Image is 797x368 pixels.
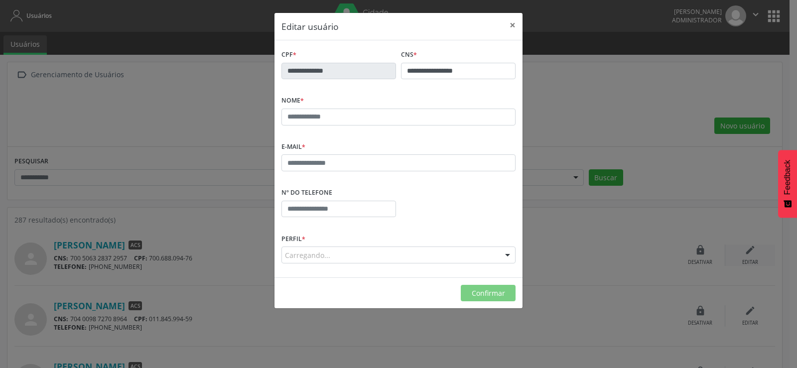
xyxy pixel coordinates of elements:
label: Perfil [281,231,305,246]
label: CNS [401,47,417,63]
span: Feedback [783,160,792,195]
h5: Editar usuário [281,20,339,33]
label: Nº do Telefone [281,185,332,201]
button: Close [503,13,523,37]
span: Confirmar [472,288,505,298]
label: E-mail [281,139,305,155]
label: CPF [281,47,296,63]
button: Feedback - Mostrar pesquisa [778,150,797,218]
span: Carregando... [285,250,330,260]
label: Nome [281,93,304,109]
button: Confirmar [461,285,516,302]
